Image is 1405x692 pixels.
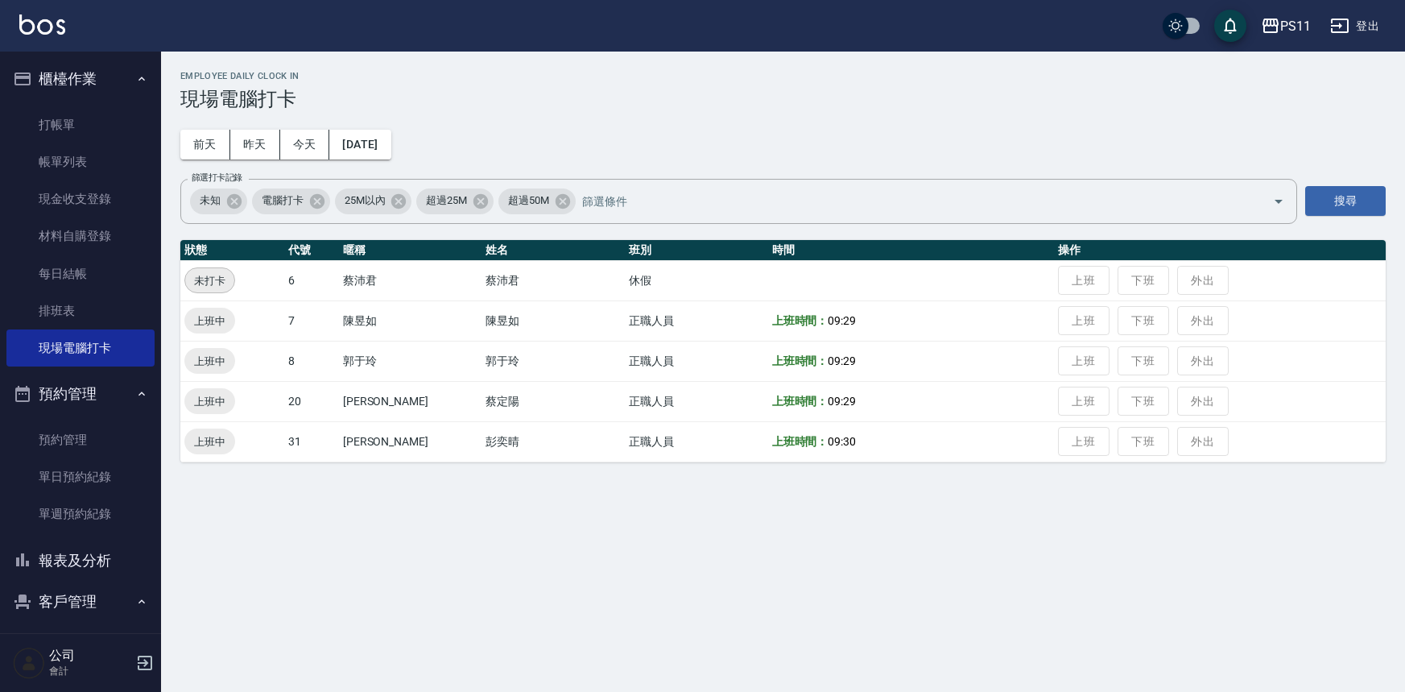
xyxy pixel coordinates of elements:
[284,381,338,421] td: 20
[772,435,829,448] b: 上班時間：
[6,458,155,495] a: 單日預約紀錄
[6,218,155,255] a: 材料自購登錄
[230,130,280,160] button: 昨天
[190,189,247,214] div: 未知
[481,421,625,462] td: 彭奕晴
[252,189,330,214] div: 電腦打卡
[772,395,829,408] b: 上班時間：
[6,629,155,666] a: 客戶列表
[772,314,829,327] b: 上班時間：
[625,260,768,300] td: 休假
[828,314,856,327] span: 09:29
[180,88,1386,110] h3: 現場電腦打卡
[180,240,284,261] th: 狀態
[481,300,625,341] td: 陳昱如
[6,329,155,367] a: 現場電腦打卡
[252,193,313,209] span: 電腦打卡
[284,300,338,341] td: 7
[772,354,829,367] b: 上班時間：
[1280,16,1311,36] div: PS11
[184,353,235,370] span: 上班中
[284,240,338,261] th: 代號
[6,540,155,582] button: 報表及分析
[339,260,482,300] td: 蔡沛君
[1214,10,1246,42] button: save
[180,130,230,160] button: 前天
[180,71,1386,81] h2: Employee Daily Clock In
[1324,11,1386,41] button: 登出
[625,300,768,341] td: 正職人員
[828,354,856,367] span: 09:29
[768,240,1054,261] th: 時間
[1254,10,1317,43] button: PS11
[284,260,338,300] td: 6
[1305,186,1386,216] button: 搜尋
[625,421,768,462] td: 正職人員
[6,143,155,180] a: 帳單列表
[625,341,768,381] td: 正職人員
[184,433,235,450] span: 上班中
[6,581,155,623] button: 客戶管理
[6,255,155,292] a: 每日結帳
[339,240,482,261] th: 暱稱
[184,313,235,329] span: 上班中
[190,193,230,209] span: 未知
[625,381,768,421] td: 正職人員
[416,189,494,214] div: 超過25M
[6,180,155,218] a: 現金收支登錄
[828,435,856,448] span: 09:30
[625,240,768,261] th: 班別
[339,381,482,421] td: [PERSON_NAME]
[498,193,559,209] span: 超過50M
[49,648,131,664] h5: 公司
[329,130,391,160] button: [DATE]
[481,381,625,421] td: 蔡定陽
[284,421,338,462] td: 31
[1266,189,1291,214] button: Open
[284,341,338,381] td: 8
[578,187,1245,215] input: 篩選條件
[6,421,155,458] a: 預約管理
[481,240,625,261] th: 姓名
[185,272,234,289] span: 未打卡
[339,300,482,341] td: 陳昱如
[1054,240,1386,261] th: 操作
[828,395,856,408] span: 09:29
[416,193,477,209] span: 超過25M
[481,341,625,381] td: 郭于玲
[6,58,155,100] button: 櫃檯作業
[192,172,242,184] label: 篩選打卡記錄
[184,393,235,410] span: 上班中
[13,647,45,679] img: Person
[19,15,65,35] img: Logo
[339,341,482,381] td: 郭于玲
[6,495,155,532] a: 單週預約紀錄
[498,189,576,214] div: 超過50M
[335,189,412,214] div: 25M以內
[335,193,395,209] span: 25M以內
[6,292,155,329] a: 排班表
[481,260,625,300] td: 蔡沛君
[339,421,482,462] td: [PERSON_NAME]
[280,130,330,160] button: 今天
[49,664,131,678] p: 會計
[6,373,155,415] button: 預約管理
[6,106,155,143] a: 打帳單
